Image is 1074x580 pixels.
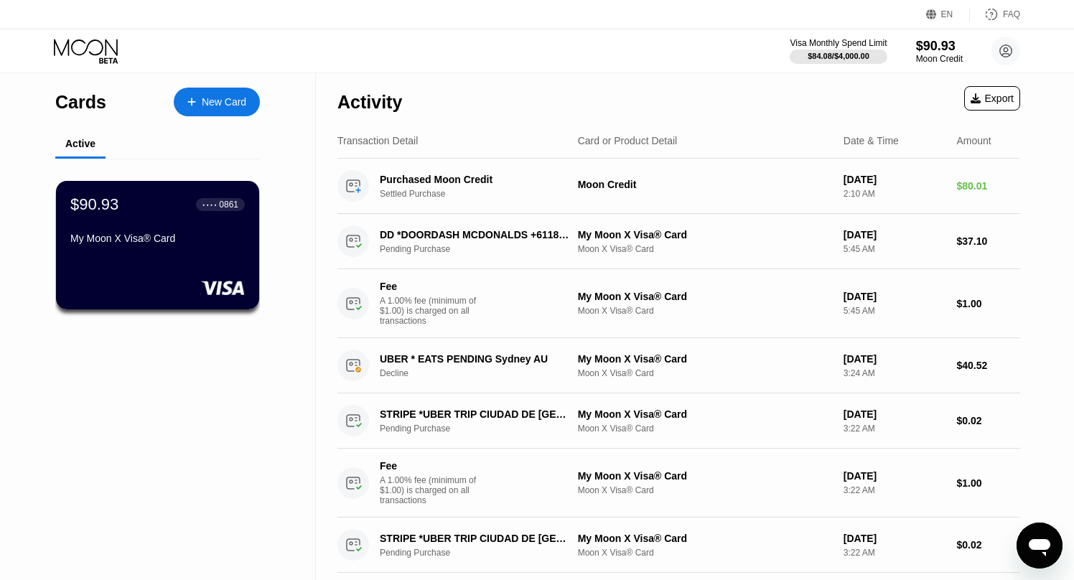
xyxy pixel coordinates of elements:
div: $1.00 [956,298,1020,309]
div: My Moon X Visa® Card [70,233,245,244]
div: Date & Time [844,135,899,146]
div: UBER * EATS PENDING Sydney AUDeclineMy Moon X Visa® CardMoon X Visa® Card[DATE]3:24 AM$40.52 [337,338,1020,393]
div: $84.08 / $4,000.00 [808,52,869,60]
div: My Moon X Visa® Card [578,533,832,544]
div: Moon Credit [916,54,963,64]
div: Moon X Visa® Card [578,424,832,434]
div: UBER * EATS PENDING Sydney AU [380,353,571,365]
div: Active [65,138,95,149]
iframe: Button to launch messaging window [1017,523,1063,569]
div: Moon Credit [578,179,832,190]
div: New Card [202,96,246,108]
div: A 1.00% fee (minimum of $1.00) is charged on all transactions [380,296,487,326]
div: [DATE] [844,229,945,240]
div: Export [971,93,1014,104]
div: 5:45 AM [844,306,945,316]
div: STRIPE *UBER TRIP CIUDAD DE [GEOGRAPHIC_DATA] [380,408,571,420]
div: My Moon X Visa® Card [578,470,832,482]
div: Fee [380,460,480,472]
div: STRIPE *UBER TRIP CIUDAD DE [GEOGRAPHIC_DATA]Pending PurchaseMy Moon X Visa® CardMoon X Visa® Car... [337,518,1020,573]
div: $37.10 [956,235,1020,247]
div: DD *DOORDASH MCDONALDS +611800958316AU [380,229,571,240]
div: FeeA 1.00% fee (minimum of $1.00) is charged on all transactionsMy Moon X Visa® CardMoon X Visa® ... [337,269,1020,338]
div: 3:22 AM [844,485,945,495]
div: ● ● ● ● [202,202,217,207]
div: Moon X Visa® Card [578,548,832,558]
div: Purchased Moon Credit [380,174,571,185]
div: FAQ [970,7,1020,22]
div: New Card [174,88,260,116]
div: FeeA 1.00% fee (minimum of $1.00) is charged on all transactionsMy Moon X Visa® CardMoon X Visa® ... [337,449,1020,518]
div: Visa Monthly Spend Limit$84.08/$4,000.00 [790,38,887,64]
div: [DATE] [844,470,945,482]
div: $1.00 [956,477,1020,489]
div: Moon X Visa® Card [578,306,832,316]
div: Pending Purchase [380,548,586,558]
div: EN [941,9,953,19]
div: A 1.00% fee (minimum of $1.00) is charged on all transactions [380,475,487,505]
div: Fee [380,281,480,292]
div: Decline [380,368,586,378]
div: My Moon X Visa® Card [578,353,832,365]
div: $90.93● ● ● ●0861My Moon X Visa® Card [56,181,259,309]
div: DD *DOORDASH MCDONALDS +611800958316AUPending PurchaseMy Moon X Visa® CardMoon X Visa® Card[DATE]... [337,214,1020,269]
div: Moon X Visa® Card [578,485,832,495]
div: 3:22 AM [844,548,945,558]
div: $90.93 [916,39,963,54]
div: EN [926,7,970,22]
div: [DATE] [844,353,945,365]
div: Export [964,86,1020,111]
div: $90.93 [70,195,118,214]
div: $40.52 [956,360,1020,371]
div: Card or Product Detail [578,135,678,146]
div: Purchased Moon CreditSettled PurchaseMoon Credit[DATE]2:10 AM$80.01 [337,159,1020,214]
div: 3:22 AM [844,424,945,434]
div: Settled Purchase [380,189,586,199]
div: [DATE] [844,408,945,420]
div: Pending Purchase [380,424,586,434]
div: Moon X Visa® Card [578,244,832,254]
div: $80.01 [956,180,1020,192]
div: STRIPE *UBER TRIP CIUDAD DE [GEOGRAPHIC_DATA]Pending PurchaseMy Moon X Visa® CardMoon X Visa® Car... [337,393,1020,449]
div: Amount [956,135,991,146]
div: 5:45 AM [844,244,945,254]
div: Pending Purchase [380,244,586,254]
div: FAQ [1003,9,1020,19]
div: My Moon X Visa® Card [578,408,832,420]
div: [DATE] [844,533,945,544]
div: Moon X Visa® Card [578,368,832,378]
div: Cards [55,92,106,113]
div: [DATE] [844,291,945,302]
div: [DATE] [844,174,945,185]
div: $0.02 [956,415,1020,426]
div: $0.02 [956,539,1020,551]
div: Transaction Detail [337,135,418,146]
div: 3:24 AM [844,368,945,378]
div: 0861 [219,200,238,210]
div: My Moon X Visa® Card [578,229,832,240]
div: Visa Monthly Spend Limit [790,38,887,48]
div: My Moon X Visa® Card [578,291,832,302]
div: STRIPE *UBER TRIP CIUDAD DE [GEOGRAPHIC_DATA] [380,533,571,544]
div: 2:10 AM [844,189,945,199]
div: Activity [337,92,402,113]
div: $90.93Moon Credit [916,39,963,64]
